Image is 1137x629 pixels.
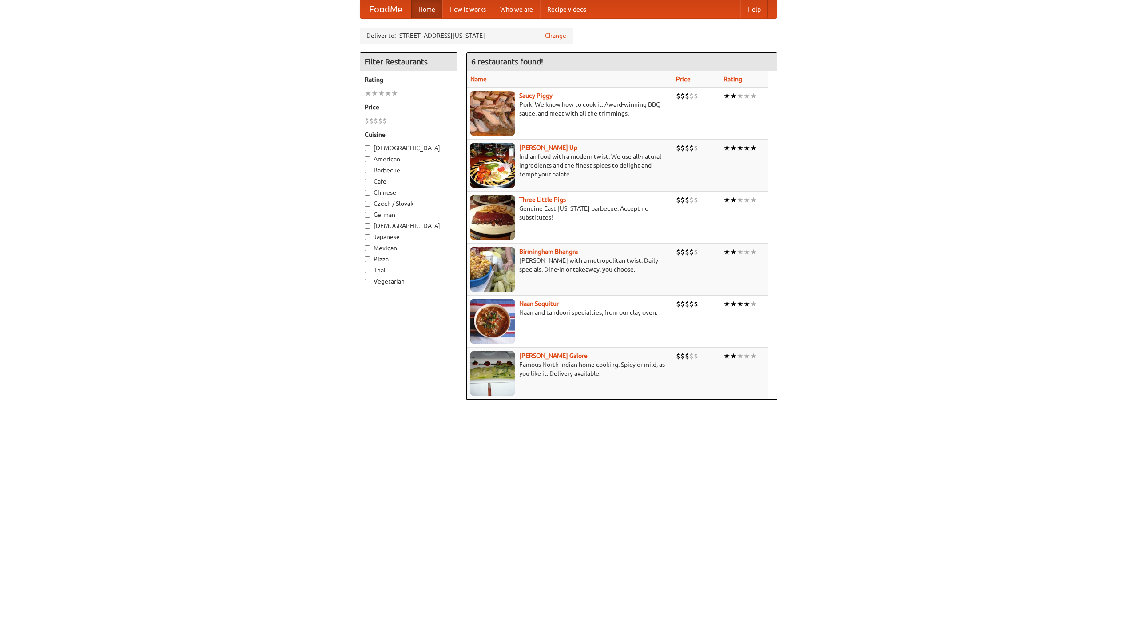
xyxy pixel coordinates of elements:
[694,91,698,101] li: $
[391,88,398,98] li: ★
[365,88,371,98] li: ★
[365,212,370,218] input: German
[680,143,685,153] li: $
[365,266,453,275] label: Thai
[730,299,737,309] li: ★
[685,143,689,153] li: $
[750,195,757,205] li: ★
[519,248,578,255] b: Birmingham Bhangra
[750,143,757,153] li: ★
[360,0,411,18] a: FoodMe
[365,279,370,284] input: Vegetarian
[493,0,540,18] a: Who we are
[519,144,577,151] a: [PERSON_NAME] Up
[737,247,743,257] li: ★
[743,299,750,309] li: ★
[365,223,370,229] input: [DEMOGRAPHIC_DATA]
[470,247,515,292] img: bhangra.jpg
[676,91,680,101] li: $
[470,152,669,179] p: Indian food with a modern twist. We use all-natural ingredients and the finest spices to delight ...
[470,76,487,83] a: Name
[470,256,669,274] p: [PERSON_NAME] with a metropolitan twist. Daily specials. Dine-in or takeaway, you choose.
[685,247,689,257] li: $
[737,143,743,153] li: ★
[730,351,737,361] li: ★
[374,116,378,126] li: $
[519,196,566,203] a: Three Little Pigs
[676,299,680,309] li: $
[680,195,685,205] li: $
[365,103,453,112] h5: Price
[685,195,689,205] li: $
[411,0,442,18] a: Home
[724,299,730,309] li: ★
[442,0,493,18] a: How it works
[676,143,680,153] li: $
[365,234,370,240] input: Japanese
[365,145,370,151] input: [DEMOGRAPHIC_DATA]
[365,155,453,164] label: American
[470,351,515,396] img: currygalore.jpg
[365,255,453,264] label: Pizza
[365,190,370,196] input: Chinese
[385,88,391,98] li: ★
[365,75,453,84] h5: Rating
[724,143,730,153] li: ★
[470,360,669,378] p: Famous North Indian home cooking. Spicy or mild, as you like it. Delivery available.
[365,188,453,197] label: Chinese
[365,245,370,251] input: Mexican
[743,143,750,153] li: ★
[680,91,685,101] li: $
[724,91,730,101] li: ★
[365,130,453,139] h5: Cuisine
[743,247,750,257] li: ★
[470,195,515,240] img: littlepigs.jpg
[694,195,698,205] li: $
[737,91,743,101] li: ★
[365,244,453,252] label: Mexican
[676,195,680,205] li: $
[689,143,694,153] li: $
[730,91,737,101] li: ★
[360,53,457,71] h4: Filter Restaurants
[365,256,370,262] input: Pizza
[724,195,730,205] li: ★
[470,91,515,136] img: saucy.jpg
[519,352,588,359] a: [PERSON_NAME] Galore
[750,91,757,101] li: ★
[371,88,378,98] li: ★
[685,351,689,361] li: $
[470,204,669,222] p: Genuine East [US_STATE] barbecue. Accept no substitutes!
[365,199,453,208] label: Czech / Slovak
[540,0,593,18] a: Recipe videos
[737,351,743,361] li: ★
[519,300,559,307] b: Naan Sequitur
[365,168,370,173] input: Barbecue
[360,28,573,44] div: Deliver to: [STREET_ADDRESS][US_STATE]
[365,144,453,152] label: [DEMOGRAPHIC_DATA]
[470,299,515,344] img: naansequitur.jpg
[730,143,737,153] li: ★
[689,299,694,309] li: $
[676,247,680,257] li: $
[750,247,757,257] li: ★
[694,351,698,361] li: $
[365,179,370,184] input: Cafe
[365,210,453,219] label: German
[694,299,698,309] li: $
[680,299,685,309] li: $
[743,91,750,101] li: ★
[519,92,553,99] b: Saucy Piggy
[685,299,689,309] li: $
[743,351,750,361] li: ★
[365,116,369,126] li: $
[689,351,694,361] li: $
[365,166,453,175] label: Barbecue
[378,116,382,126] li: $
[365,156,370,162] input: American
[365,201,370,207] input: Czech / Slovak
[750,351,757,361] li: ★
[685,91,689,101] li: $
